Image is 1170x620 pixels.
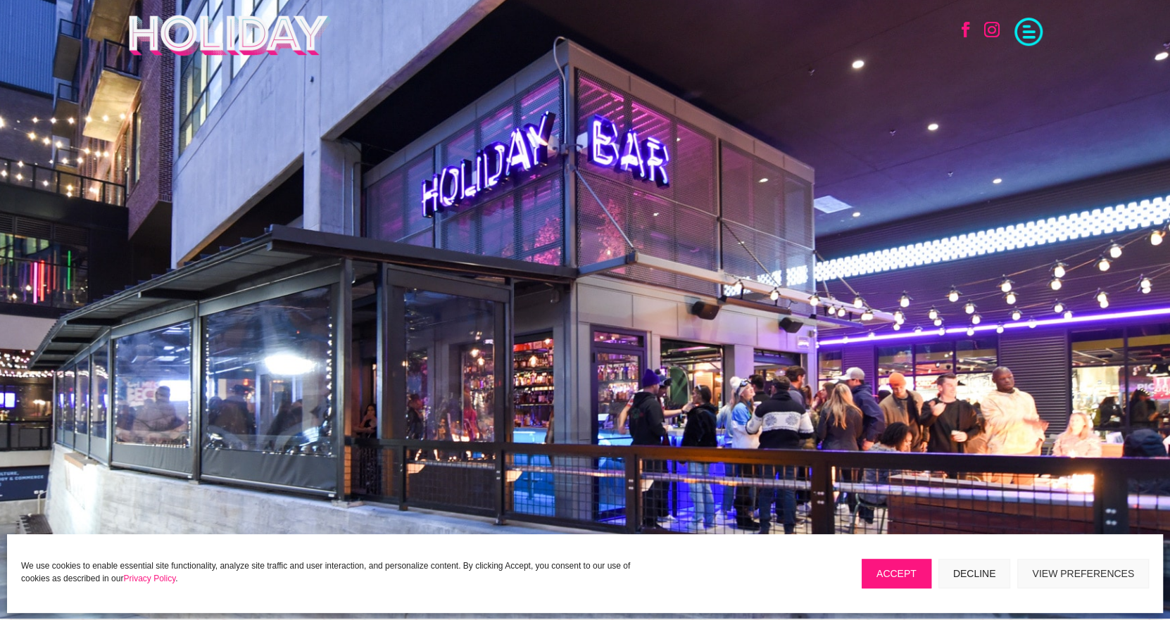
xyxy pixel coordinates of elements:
a: Privacy Policy [123,574,175,583]
a: Follow on Instagram [976,14,1007,45]
a: Follow on Facebook [950,14,981,45]
button: Decline [938,559,1011,588]
p: We use cookies to enable essential site functionality, analyze site traffic and user interaction,... [21,559,646,585]
a: Holiday [127,47,332,58]
img: Holiday [127,14,332,56]
button: Accept [862,559,931,588]
button: View preferences [1017,559,1149,588]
